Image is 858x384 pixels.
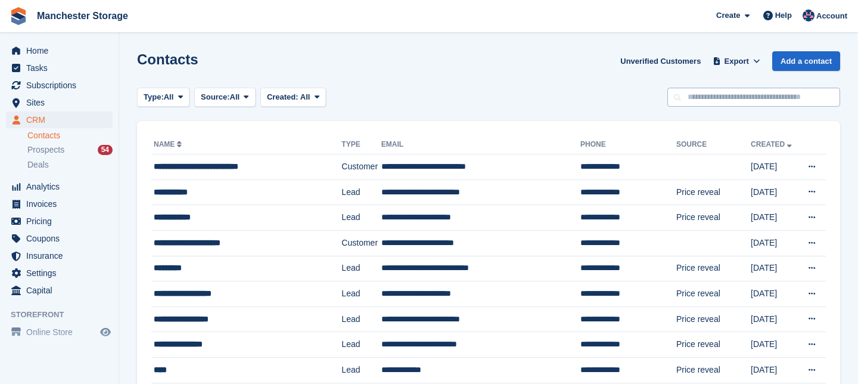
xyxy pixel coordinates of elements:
[26,230,98,247] span: Coupons
[27,159,113,171] a: Deals
[772,51,840,71] a: Add a contact
[676,357,751,383] td: Price reveal
[751,256,798,281] td: [DATE]
[27,159,49,171] span: Deals
[751,230,798,256] td: [DATE]
[341,306,381,332] td: Lead
[710,51,763,71] button: Export
[676,205,751,231] td: Price reveal
[144,91,164,103] span: Type:
[6,178,113,195] a: menu
[615,51,705,71] a: Unverified Customers
[341,135,381,154] th: Type
[137,51,198,67] h1: Contacts
[341,205,381,231] td: Lead
[26,42,98,59] span: Home
[26,213,98,230] span: Pricing
[381,135,580,154] th: Email
[98,145,113,155] div: 54
[6,265,113,281] a: menu
[27,144,64,156] span: Prospects
[751,332,798,358] td: [DATE]
[32,6,133,26] a: Manchester Storage
[341,332,381,358] td: Lead
[300,92,310,101] span: All
[194,88,256,107] button: Source: All
[725,55,749,67] span: Export
[341,256,381,281] td: Lead
[751,205,798,231] td: [DATE]
[6,282,113,299] a: menu
[267,92,299,101] span: Created:
[26,247,98,264] span: Insurance
[26,94,98,111] span: Sites
[6,213,113,230] a: menu
[27,144,113,156] a: Prospects 54
[26,60,98,76] span: Tasks
[676,332,751,358] td: Price reveal
[751,179,798,205] td: [DATE]
[6,112,113,128] a: menu
[816,10,847,22] span: Account
[341,281,381,307] td: Lead
[716,10,740,21] span: Create
[6,324,113,340] a: menu
[676,281,751,307] td: Price reveal
[11,309,119,321] span: Storefront
[137,88,189,107] button: Type: All
[6,94,113,111] a: menu
[751,281,798,307] td: [DATE]
[676,135,751,154] th: Source
[676,179,751,205] td: Price reveal
[580,135,676,154] th: Phone
[341,357,381,383] td: Lead
[676,306,751,332] td: Price reveal
[10,7,27,25] img: stora-icon-8386f47178a22dfd0bd8f6a31ec36ba5ce8667c1dd55bd0f319d3a0aa187defe.svg
[98,325,113,339] a: Preview store
[751,357,798,383] td: [DATE]
[6,77,113,94] a: menu
[751,154,798,180] td: [DATE]
[154,140,184,148] a: Name
[26,178,98,195] span: Analytics
[26,112,98,128] span: CRM
[164,91,174,103] span: All
[341,179,381,205] td: Lead
[751,306,798,332] td: [DATE]
[6,42,113,59] a: menu
[6,247,113,264] a: menu
[201,91,229,103] span: Source:
[6,196,113,212] a: menu
[341,154,381,180] td: Customer
[26,282,98,299] span: Capital
[6,60,113,76] a: menu
[26,265,98,281] span: Settings
[260,88,326,107] button: Created: All
[341,230,381,256] td: Customer
[230,91,240,103] span: All
[775,10,792,21] span: Help
[27,130,113,141] a: Contacts
[6,230,113,247] a: menu
[26,77,98,94] span: Subscriptions
[26,324,98,340] span: Online Store
[26,196,98,212] span: Invoices
[751,140,794,148] a: Created
[676,256,751,281] td: Price reveal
